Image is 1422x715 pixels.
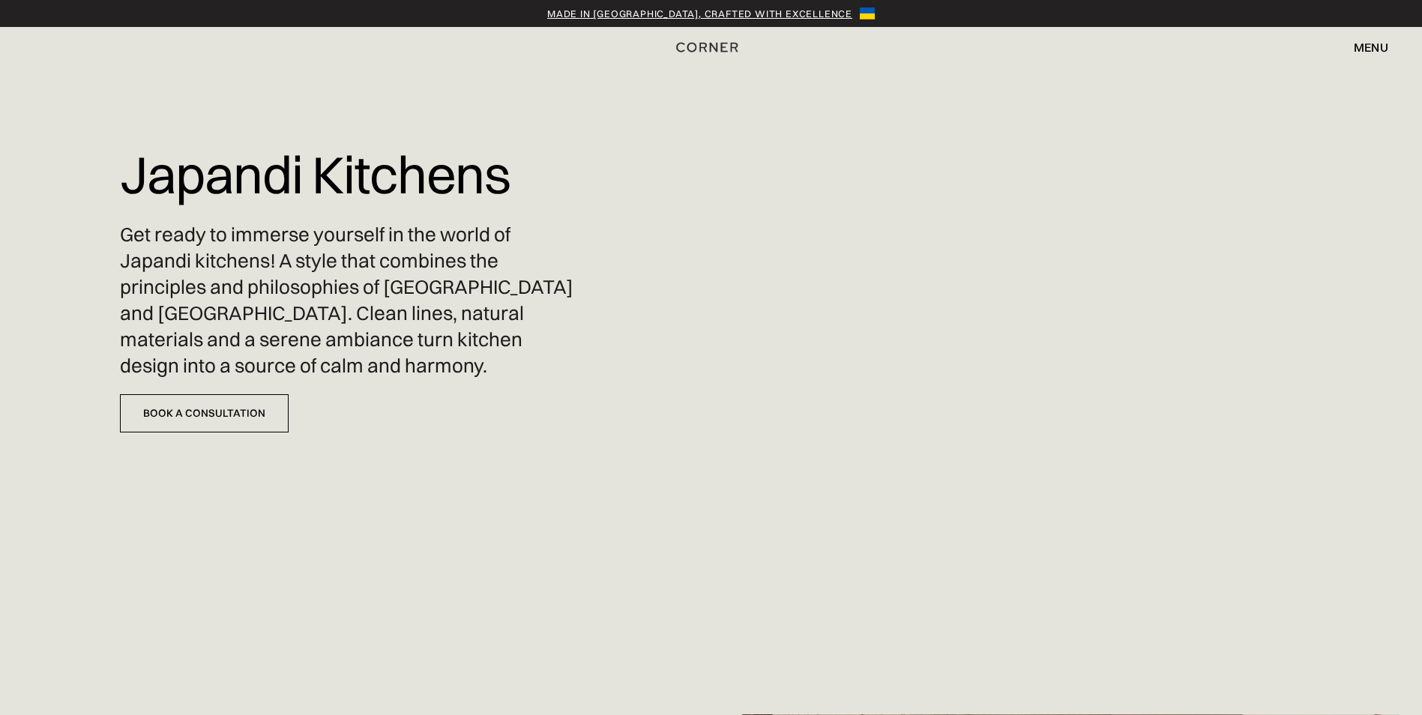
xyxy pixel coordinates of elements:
div: menu [1354,41,1388,53]
a: Book a Consultation [120,394,289,432]
div: menu [1339,34,1388,60]
p: Get ready to immerse yourself in the world of Japandi kitchens! A style that combines the princip... [120,222,582,380]
h1: Japandi Kitchens [120,135,510,214]
a: home [657,37,765,57]
a: Made in [GEOGRAPHIC_DATA], crafted with excellence [547,6,852,21]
